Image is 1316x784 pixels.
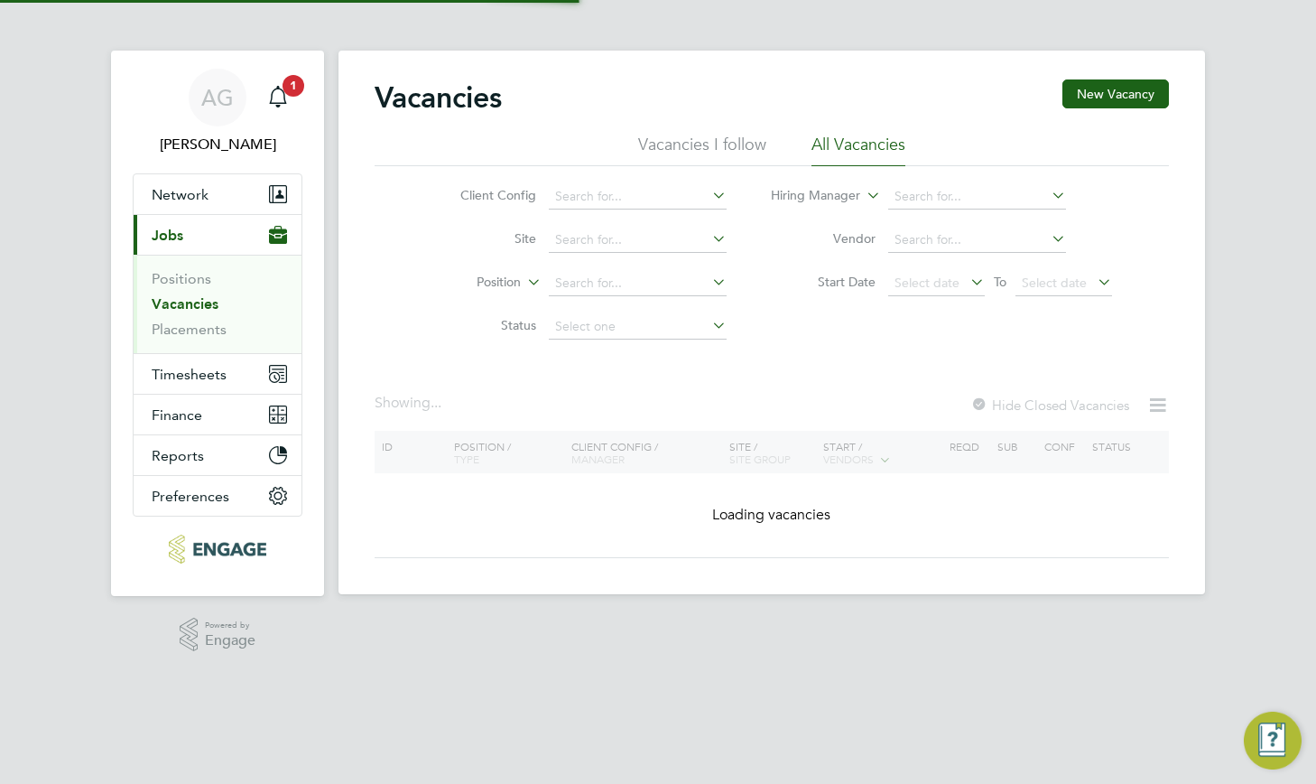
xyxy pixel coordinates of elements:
span: AG [201,86,234,109]
input: Search for... [549,184,727,210]
input: Search for... [549,228,727,253]
label: Position [417,274,521,292]
a: Positions [152,270,211,287]
span: Timesheets [152,366,227,383]
span: Powered by [205,618,255,633]
label: Status [432,317,536,333]
a: Go to home page [133,535,302,564]
button: Engage Resource Center [1244,712,1302,770]
label: Start Date [772,274,876,290]
span: ... [431,394,441,412]
button: Jobs [134,215,301,255]
button: Reports [134,435,301,475]
a: AG[PERSON_NAME] [133,69,302,155]
h2: Vacancies [375,79,502,116]
input: Search for... [549,271,727,296]
span: Jobs [152,227,183,244]
input: Select one [549,314,727,340]
button: Network [134,174,301,214]
div: Showing [375,394,445,413]
li: All Vacancies [811,134,905,166]
label: Hide Closed Vacancies [970,397,1129,414]
span: 1 [283,75,304,97]
label: Hiring Manager [756,187,860,205]
span: Network [152,186,209,203]
span: To [988,270,1012,294]
label: Client Config [432,187,536,203]
button: Preferences [134,476,301,516]
span: Select date [894,275,959,291]
li: Vacancies I follow [638,134,766,166]
span: Preferences [152,488,229,505]
button: Timesheets [134,354,301,394]
a: Placements [152,321,227,338]
nav: Main navigation [111,51,324,596]
div: Jobs [134,255,301,353]
button: New Vacancy [1062,79,1169,108]
label: Site [432,230,536,247]
img: carbonrecruitment-logo-retina.png [169,535,265,564]
span: Select date [1022,275,1087,291]
a: Vacancies [152,295,218,313]
input: Search for... [888,228,1066,253]
a: 1 [260,69,296,126]
span: Reports [152,447,204,464]
span: Finance [152,406,202,424]
a: Powered byEngage [180,618,256,652]
label: Vendor [772,230,876,247]
input: Search for... [888,184,1066,210]
span: Engage [205,633,255,649]
span: Ajay Gandhi [133,134,302,155]
button: Finance [134,395,301,434]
